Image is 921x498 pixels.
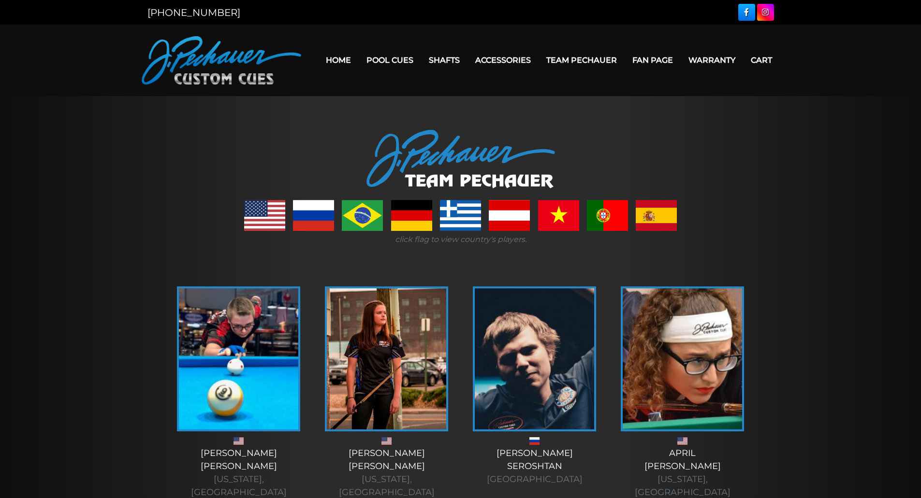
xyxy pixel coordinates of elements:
div: [PERSON_NAME] Seroshtan [470,447,599,486]
a: Fan Page [625,48,681,72]
img: amanda-c-1-e1555337534391.jpg [327,288,446,429]
a: Accessories [468,48,539,72]
a: Pool Cues [359,48,421,72]
a: Warranty [681,48,743,72]
a: [PERSON_NAME]Seroshtan [GEOGRAPHIC_DATA] [470,286,599,486]
a: Home [318,48,359,72]
i: click flag to view country's players. [395,235,526,244]
img: April-225x320.jpg [623,288,742,429]
a: Team Pechauer [539,48,625,72]
a: Cart [743,48,780,72]
a: Shafts [421,48,468,72]
img: andrei-1-225x320.jpg [475,288,594,429]
a: [PHONE_NUMBER] [147,7,240,18]
img: alex-bryant-225x320.jpg [179,288,298,429]
img: Pechauer Custom Cues [142,36,301,85]
div: [GEOGRAPHIC_DATA] [470,473,599,486]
